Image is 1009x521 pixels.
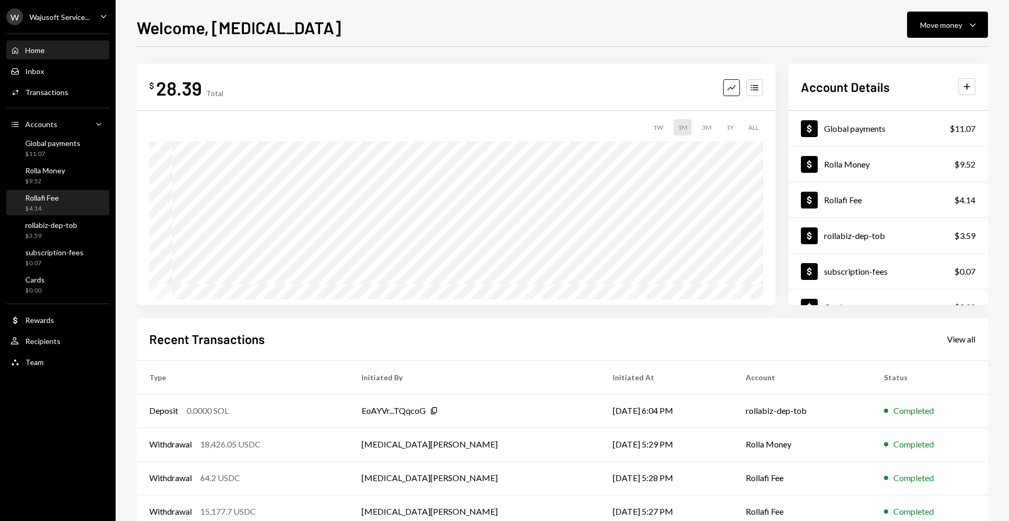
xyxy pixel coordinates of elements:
div: Home [25,46,45,55]
div: Team [25,358,44,367]
div: rollabiz-dep-tob [824,231,885,241]
div: Accounts [25,120,57,129]
div: Withdrawal [149,472,192,484]
div: Cards [25,275,45,284]
div: Rolla Money [824,159,870,169]
a: Global payments$11.07 [788,111,988,146]
div: $0.00 [25,286,45,295]
div: Deposit [149,404,178,417]
a: View all [947,333,975,345]
div: Recipients [25,337,60,346]
div: Completed [893,505,934,518]
div: $11.07 [25,150,80,159]
a: Recipients [6,331,109,350]
th: Status [871,360,988,394]
div: $9.52 [25,177,65,186]
a: Rolla Money$9.52 [788,147,988,182]
button: Move money [907,12,988,38]
div: View all [947,334,975,345]
div: subscription-fees [25,248,84,257]
td: [MEDICAL_DATA][PERSON_NAME] [349,461,600,495]
th: Account [733,360,871,394]
div: $4.14 [25,204,59,213]
div: $0.07 [25,259,84,268]
div: 1M [674,119,692,136]
div: $0.07 [954,265,975,278]
div: Total [206,89,223,98]
div: 15,177.7 USDC [200,505,256,518]
a: Global payments$11.07 [6,136,109,161]
th: Initiated By [349,360,600,394]
a: subscription-fees$0.07 [6,245,109,270]
div: Transactions [25,88,68,97]
a: Accounts [6,114,109,133]
h2: Recent Transactions [149,330,265,348]
a: Transactions [6,82,109,101]
div: Completed [893,472,934,484]
th: Type [137,360,349,394]
div: 1Y [722,119,738,136]
div: $4.14 [954,194,975,206]
div: EoAYVr...TQqcoG [362,404,426,417]
a: Cards$0.00 [6,272,109,297]
div: Withdrawal [149,505,192,518]
div: Rollafi Fee [25,193,59,202]
div: $0.00 [954,301,975,314]
div: Rewards [25,316,54,325]
div: Withdrawal [149,438,192,451]
div: ALL [744,119,763,136]
a: Inbox [6,61,109,80]
th: Initiated At [600,360,733,394]
div: subscription-fees [824,266,888,276]
div: $9.52 [954,158,975,171]
a: Team [6,352,109,371]
div: Move money [920,19,962,30]
h1: Welcome, [MEDICAL_DATA] [137,17,341,38]
div: 1W [649,119,667,136]
td: [MEDICAL_DATA][PERSON_NAME] [349,428,600,461]
div: 3M [698,119,716,136]
a: subscription-fees$0.07 [788,254,988,289]
div: $11.07 [950,122,975,135]
a: Cards$0.00 [788,289,988,325]
td: [DATE] 5:28 PM [600,461,733,495]
div: $3.59 [954,230,975,242]
div: 0.0000 SOL [187,404,229,417]
div: Completed [893,438,934,451]
div: Inbox [25,67,44,76]
div: Global payments [25,139,80,148]
a: Rollafi Fee$4.14 [788,182,988,217]
td: Rolla Money [733,428,871,461]
div: 18,426.05 USDC [200,438,261,451]
div: 64.2 USDC [200,472,240,484]
div: 28.39 [156,76,202,100]
div: rollabiz-dep-tob [25,221,77,230]
a: Rewards [6,310,109,329]
a: rollabiz-dep-tob$3.59 [6,217,109,243]
a: rollabiz-dep-tob$3.59 [788,218,988,253]
div: $3.59 [25,232,77,241]
div: $ [149,80,154,91]
div: Rollafi Fee [824,195,862,205]
td: rollabiz-dep-tob [733,394,871,428]
div: Rolla Money [25,166,65,175]
td: [DATE] 5:29 PM [600,428,733,461]
div: Wajusoft Service... [29,13,90,22]
td: [DATE] 6:04 PM [600,394,733,428]
a: Home [6,40,109,59]
div: W [6,8,23,25]
a: Rolla Money$9.52 [6,163,109,188]
h2: Account Details [801,78,890,96]
a: Rollafi Fee$4.14 [6,190,109,215]
div: Cards [824,302,846,312]
div: Global payments [824,123,886,133]
td: Rollafi Fee [733,461,871,495]
div: Completed [893,404,934,417]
